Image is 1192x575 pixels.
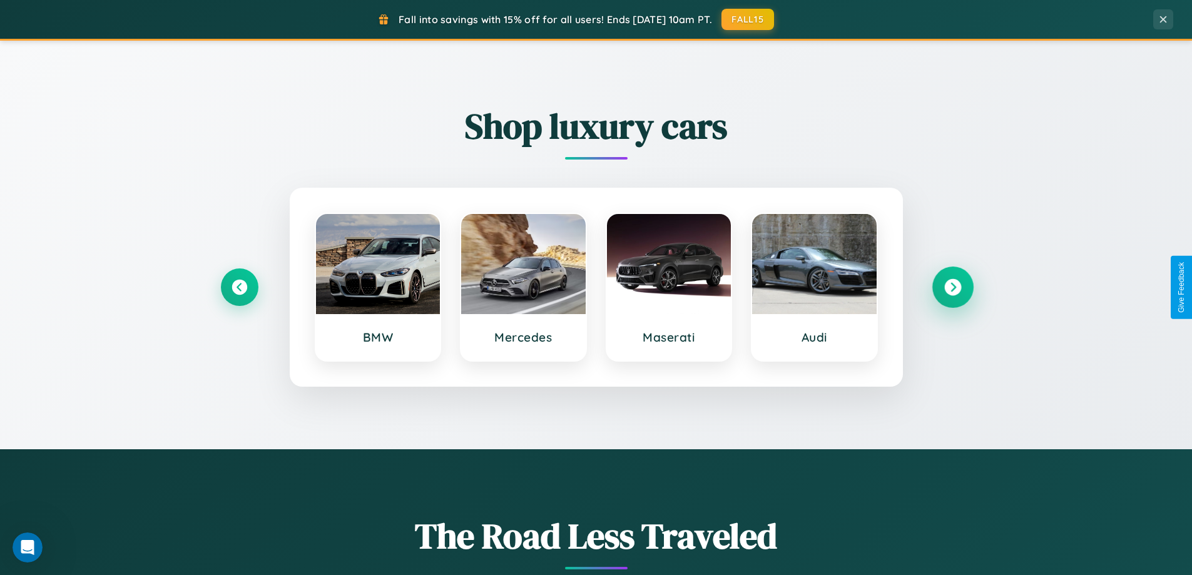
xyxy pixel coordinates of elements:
[221,512,972,560] h1: The Road Less Traveled
[1177,262,1186,313] div: Give Feedback
[399,13,712,26] span: Fall into savings with 15% off for all users! Ends [DATE] 10am PT.
[474,330,573,345] h3: Mercedes
[13,532,43,562] iframe: Intercom live chat
[329,330,428,345] h3: BMW
[221,102,972,150] h2: Shop luxury cars
[765,330,864,345] h3: Audi
[619,330,719,345] h3: Maserati
[721,9,774,30] button: FALL15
